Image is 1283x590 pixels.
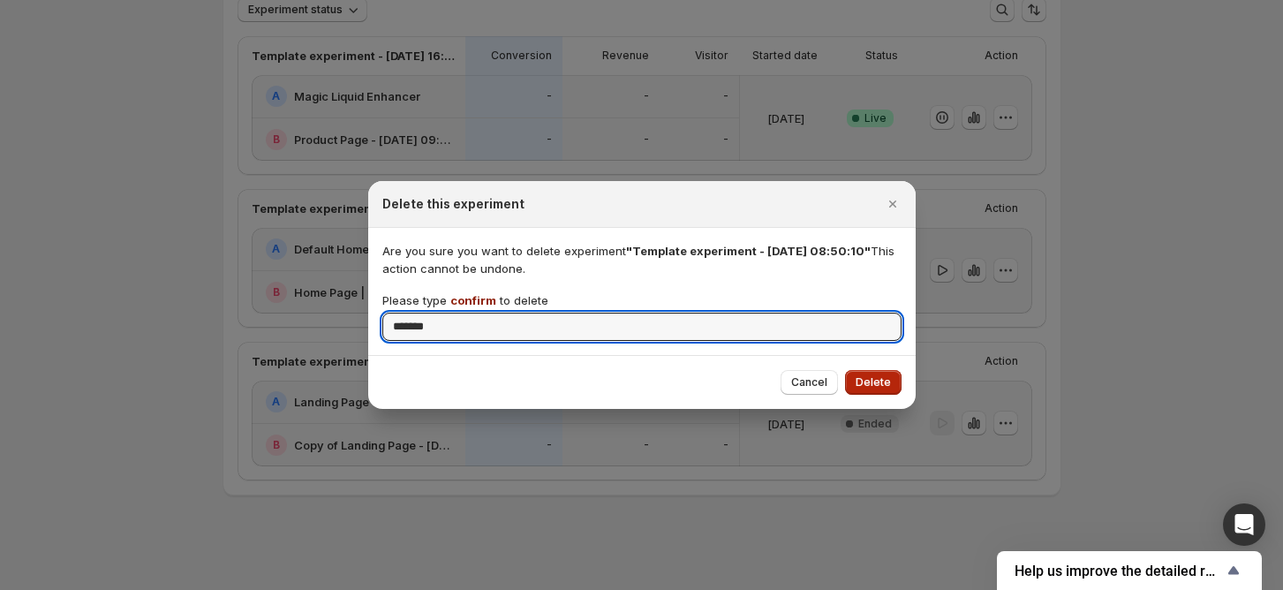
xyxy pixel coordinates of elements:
button: Show survey - Help us improve the detailed report for A/B campaigns [1015,560,1244,581]
span: Cancel [791,375,827,390]
span: confirm [450,293,496,307]
span: Delete [856,375,891,390]
button: Cancel [781,370,838,395]
p: Please type to delete [382,291,548,309]
button: Delete [845,370,902,395]
span: "Template experiment - [DATE] 08:50:10" [626,244,871,258]
span: Help us improve the detailed report for A/B campaigns [1015,563,1223,579]
h2: Delete this experiment [382,195,525,213]
button: Close [880,192,905,216]
div: Open Intercom Messenger [1223,503,1265,546]
p: Are you sure you want to delete experiment This action cannot be undone. [382,242,902,277]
